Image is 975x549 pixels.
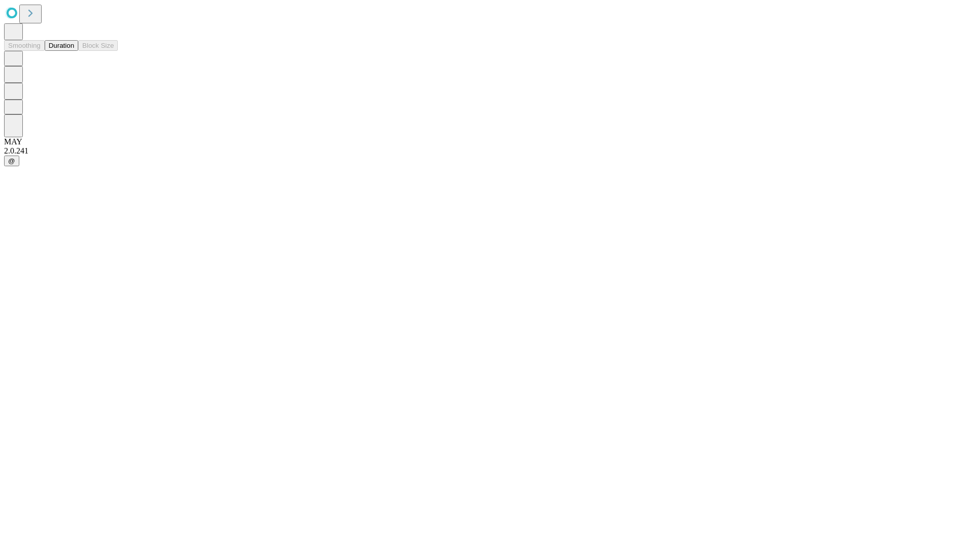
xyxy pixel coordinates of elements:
div: MAY [4,137,971,146]
button: Smoothing [4,40,45,51]
div: 2.0.241 [4,146,971,156]
button: Duration [45,40,78,51]
button: @ [4,156,19,166]
button: Block Size [78,40,118,51]
span: @ [8,157,15,165]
